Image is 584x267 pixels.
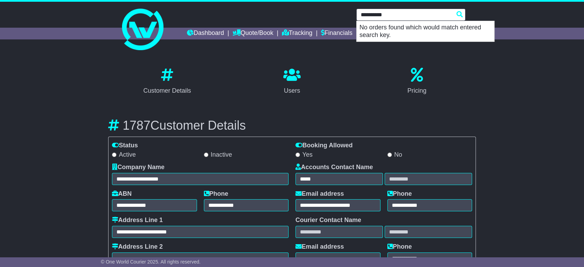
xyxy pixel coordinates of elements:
label: Address Line 2 [112,243,163,251]
a: Customer Details [139,65,196,98]
h3: Customer Details [108,119,476,132]
label: Email address [295,190,344,198]
label: Booking Allowed [295,142,352,149]
label: Yes [295,151,312,159]
a: Users [279,65,305,98]
div: Customer Details [143,86,191,95]
label: Phone [387,190,412,198]
label: Active [112,151,136,159]
input: Yes [295,153,300,157]
label: Company Name [112,164,164,171]
a: Financials [321,28,352,39]
input: Active [112,153,116,157]
p: No orders found which would match entered search key. [357,21,494,42]
input: Inactive [204,153,208,157]
span: 1787 [123,118,150,132]
a: Dashboard [187,28,224,39]
input: No [387,153,392,157]
label: ABN [112,190,132,198]
label: No [387,151,402,159]
div: Pricing [407,86,426,95]
label: Address Line 1 [112,217,163,224]
div: Users [283,86,301,95]
label: Inactive [204,151,232,159]
label: Courier Contact Name [295,217,361,224]
span: © One World Courier 2025. All rights reserved. [101,259,201,265]
label: Accounts Contact Name [295,164,373,171]
a: Pricing [403,65,431,98]
a: Quote/Book [233,28,273,39]
label: Phone [387,243,412,251]
label: Email address [295,243,344,251]
a: Tracking [282,28,312,39]
label: Status [112,142,138,149]
label: Phone [204,190,228,198]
